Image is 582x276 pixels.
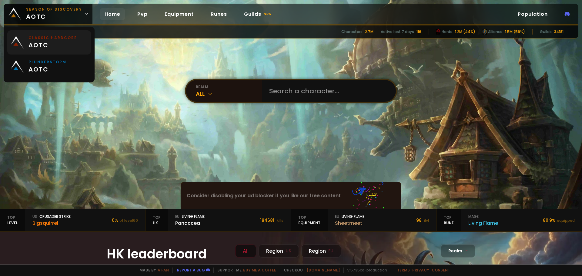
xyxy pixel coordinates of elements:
div: realm [196,84,262,90]
img: horde [436,29,440,35]
a: TopequipmenteuLiving FlameSheetmeet98 ilvl [291,209,436,231]
a: [DOMAIN_NAME] [307,268,340,273]
div: HK [145,209,168,231]
div: Characters [341,29,363,35]
a: Season of Discoveryaotc [4,4,92,24]
div: 184681 [260,217,283,224]
div: Crusader Strike [32,214,71,219]
a: Guildsnew [239,8,278,20]
a: Classic Hardcoreaotc [7,30,91,55]
a: Home [100,8,125,20]
div: 98 [416,217,429,224]
span: aotc [26,7,82,21]
h1: HK leaderboard [107,244,228,264]
small: equipped [557,218,575,223]
h4: Characters with the most honorable kills on SOD [107,264,228,271]
div: equipment [291,209,328,231]
span: eu [175,214,179,219]
div: All [235,244,256,258]
span: Top [298,215,320,220]
small: EU [328,248,333,254]
div: Active last 7 days [381,29,414,35]
span: Support me, [213,268,276,273]
span: Checkout [280,268,340,273]
div: 1.5M (56%) [505,29,525,35]
a: a fan [158,268,169,273]
span: aotc [28,65,66,74]
iframe: Advertisement [181,182,402,209]
div: Realm [441,244,475,258]
small: new [263,10,273,18]
div: Panaccea [175,219,205,227]
div: 116 [416,29,421,35]
a: Buy me a coffee [243,268,276,273]
a: Pvp [132,8,152,20]
div: 34181 [554,29,564,35]
small: US [286,248,291,254]
div: Region [259,244,299,258]
span: Made by [136,268,169,273]
div: Guilds [540,29,552,35]
small: ilvl [424,218,429,223]
a: Terms [397,268,410,273]
small: Season of Discovery [26,7,82,12]
a: TopRunemageLiving Flame80.9%equipped [436,209,582,231]
span: mage [468,214,479,219]
a: Report a bug [177,268,205,273]
div: 0 % [112,217,138,224]
small: kills [277,218,283,223]
a: Consent [432,268,450,273]
div: 80.9 % [543,217,575,224]
span: v. 5735ca - production [343,268,387,273]
img: horde [483,29,487,35]
a: Privacy [412,268,429,273]
div: Bigsquirrel [32,219,71,227]
div: Sheetmeet [335,219,364,227]
div: Living Flame [468,219,498,227]
span: aotc [28,41,77,50]
a: Population [513,8,553,20]
div: Alliance [483,29,503,35]
a: Runes [206,8,232,20]
small: of level 60 [119,218,138,223]
small: Plunderstorm [28,59,66,65]
div: Region [301,244,341,258]
small: Classic Hardcore [28,35,77,41]
div: Rune [436,209,461,231]
span: eu [335,214,339,219]
span: Top [7,215,18,220]
div: 2.7M [365,29,373,35]
a: Plunderstormaotc [7,55,91,79]
div: Living Flame [335,214,364,219]
span: Top [153,215,161,220]
div: All [196,90,262,98]
a: Equipment [160,8,199,20]
span: us [32,214,37,219]
span: - [465,248,468,254]
div: 1.2M (44%) [455,29,475,35]
input: Search a character... [266,80,389,102]
div: Living Flame [175,214,205,219]
div: Horde [436,29,453,35]
span: Top [444,215,454,220]
a: TopHKeuLiving FlamePanaccea184681 kills [145,209,291,231]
